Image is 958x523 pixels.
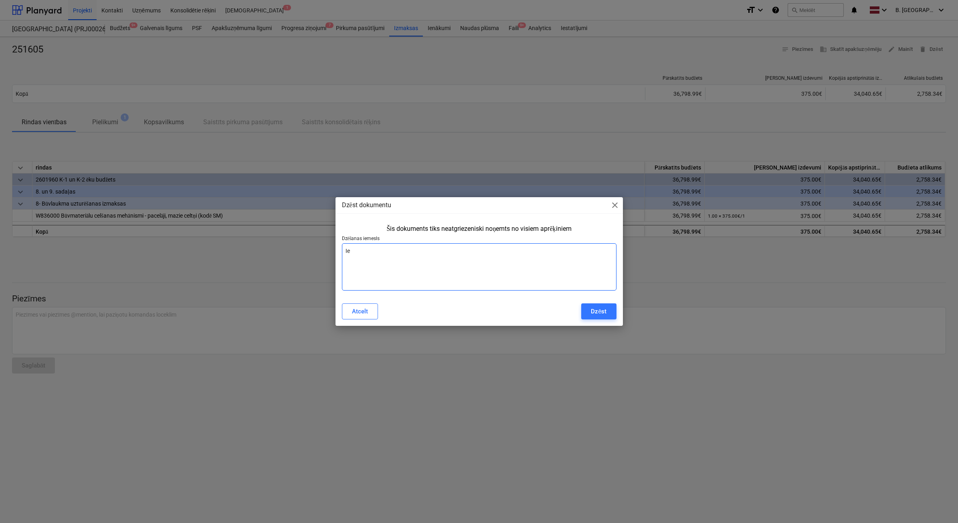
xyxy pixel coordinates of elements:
iframe: Chat Widget [918,485,958,523]
div: Atcelt [352,306,368,317]
button: Atcelt [342,303,378,319]
button: Dzēst [581,303,616,319]
textarea: Ie [342,243,616,291]
p: Dzēšanas iemesls [342,236,616,244]
span: close [610,200,620,210]
p: Dzēst dokumentu [342,200,391,210]
div: Šis dokuments tiks neatgriezeniski noņemts no visiem aprēķiniem [387,225,572,232]
div: Dzēst [591,306,606,317]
